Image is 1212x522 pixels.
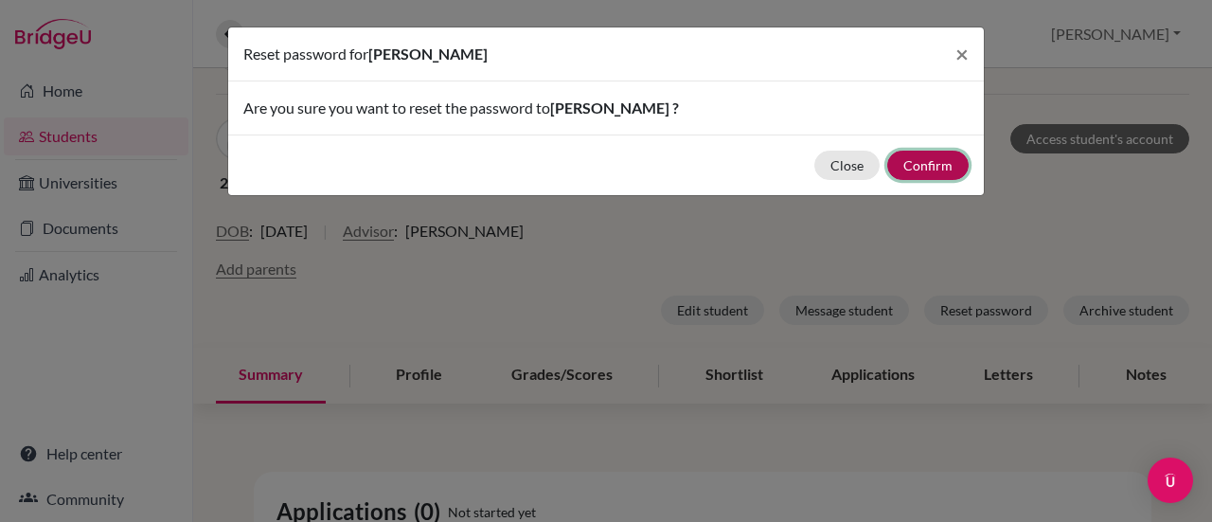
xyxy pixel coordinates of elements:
[814,151,880,180] button: Close
[243,45,368,63] span: Reset password for
[243,97,969,119] p: Are you sure you want to reset the password to
[550,99,679,117] span: [PERSON_NAME] ?
[1148,458,1193,503] div: Open Intercom Messenger
[368,45,488,63] span: [PERSON_NAME]
[940,27,984,81] button: Close
[887,151,969,180] button: Confirm
[955,40,969,67] span: ×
